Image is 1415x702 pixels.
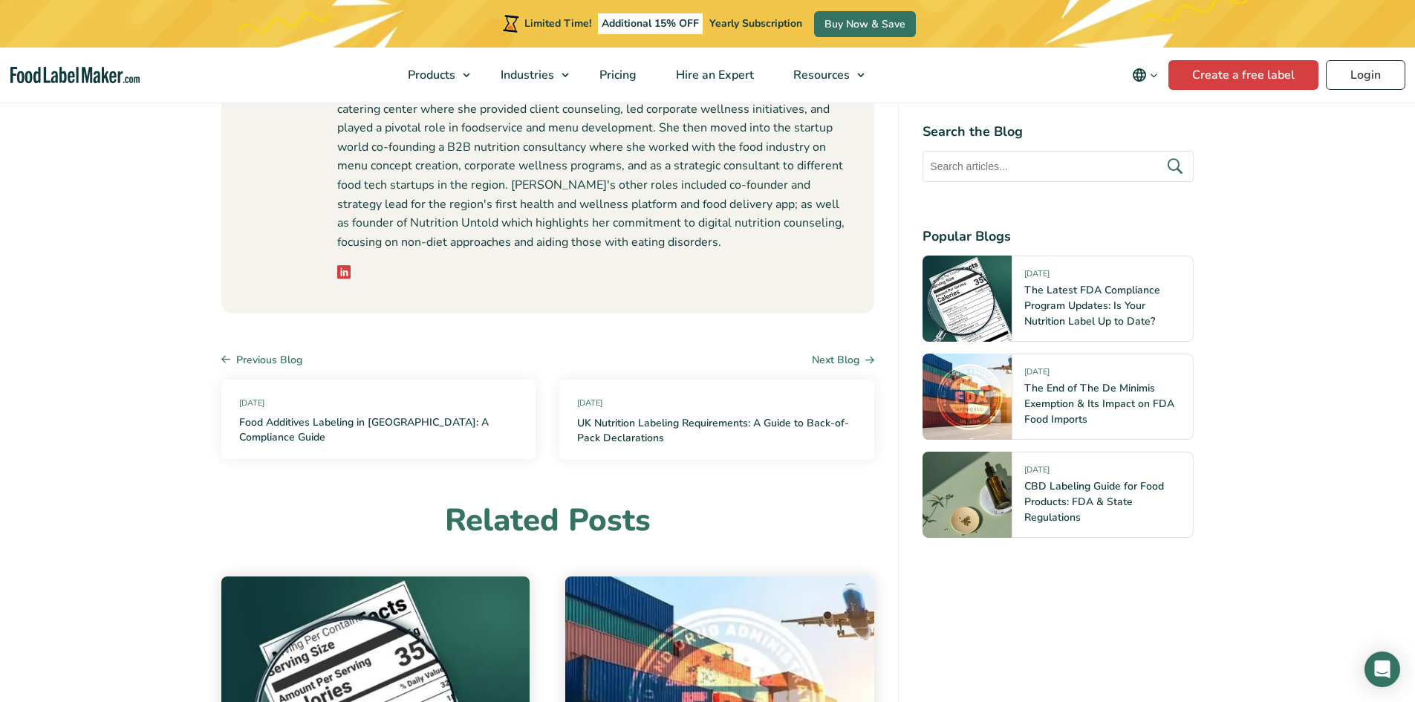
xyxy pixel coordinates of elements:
[496,67,556,83] span: Industries
[923,227,1194,247] h4: Popular Blogs
[221,501,875,542] h3: Related Posts
[1326,60,1405,90] a: Login
[388,48,478,103] a: Products
[598,13,703,34] span: Additional 15% OFF
[403,67,457,83] span: Products
[524,16,591,30] span: Limited Time!
[337,81,845,252] p: [PERSON_NAME] launched her career as a Clinical Dietitian at a leading meal plan and catering cen...
[239,415,518,444] a: Food Additives Labeling in [GEOGRAPHIC_DATA]: A Compliance Guide
[221,352,302,368] a: Previous Blog
[1364,651,1400,687] div: Open Intercom Messenger
[1024,464,1050,481] span: [DATE]
[1168,60,1318,90] a: Create a free label
[577,397,856,410] span: [DATE]
[10,67,140,84] a: Food Label Maker homepage
[774,48,872,103] a: Resources
[1122,60,1168,90] button: Change language
[580,48,653,103] a: Pricing
[1024,283,1160,328] a: The Latest FDA Compliance Program Updates: Is Your Nutrition Label Up to Date?
[814,11,916,37] a: Buy Now & Save
[1024,366,1050,383] span: [DATE]
[1024,479,1164,524] a: CBD Labeling Guide for Food Products: FDA & State Regulations
[1024,268,1050,285] span: [DATE]
[577,416,856,445] a: UK Nutrition Labeling Requirements: A Guide to Back-of-Pack Declarations
[923,151,1194,182] input: Search articles...
[481,48,576,103] a: Industries
[239,397,518,410] span: [DATE]
[657,48,770,103] a: Hire an Expert
[923,122,1194,142] h4: Search the Blog
[1024,381,1174,426] a: The End of The De Minimis Exemption & Its Impact on FDA Food Imports
[812,352,874,368] a: Next Blog
[671,67,755,83] span: Hire an Expert
[789,67,851,83] span: Resources
[709,16,802,30] span: Yearly Subscription
[595,67,638,83] span: Pricing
